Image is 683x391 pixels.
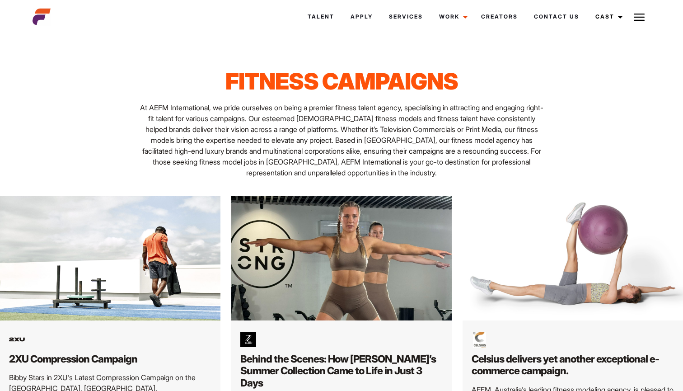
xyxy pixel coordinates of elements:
[33,8,51,26] img: cropped-aefm-brand-fav-22-square.png
[137,102,545,178] p: At AEFM International, we pride ourselves on being a premier fitness talent agency, specialising ...
[299,5,342,29] a: Talent
[472,332,487,348] img: 569291623.celsius.brand_.mark_.new_.logo_
[9,332,25,348] img: 2xu logo
[381,5,431,29] a: Services
[9,353,211,365] h2: 2XU Compression Campaign
[526,5,587,29] a: Contact Us
[634,12,645,23] img: Burger icon
[473,5,526,29] a: Creators
[431,5,473,29] a: Work
[240,353,443,390] h2: Behind the Scenes: How [PERSON_NAME]’s Summer Collection Came to Life in Just 3 Days
[587,5,628,29] a: Cast
[463,196,683,320] img: 1@3x 17 scaled
[472,353,674,377] h2: Celsius delivers yet another exceptional e-commerce campaign.
[342,5,381,29] a: Apply
[137,68,545,95] h1: Fitness Campaigns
